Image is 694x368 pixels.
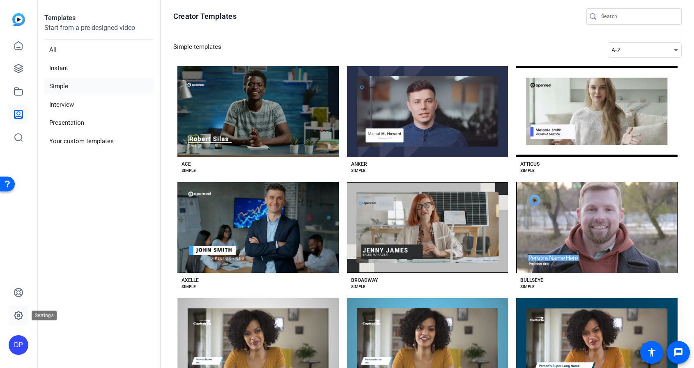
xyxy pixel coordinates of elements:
div: AXELLE [182,277,199,283]
div: SIMPLE [182,167,196,174]
strong: Templates [44,14,76,22]
img: blue-gradient.svg [12,13,25,26]
span: A-Z [611,47,620,53]
li: Presentation [44,114,154,131]
div: BROADWAY [351,277,378,283]
div: SIMPLE [351,167,365,174]
div: ATTICUS [520,161,540,167]
button: Template image [177,66,339,157]
mat-icon: accessibility [647,347,657,357]
button: Template image [516,66,678,157]
h3: Simple templates [173,42,221,58]
mat-icon: message [673,347,683,357]
div: Settings [32,311,57,320]
button: Template image [516,182,678,273]
div: ACE [182,161,191,167]
div: SIMPLE [182,283,196,290]
button: Template image [347,66,508,157]
li: Interview [44,96,154,113]
h1: Creator Templates [173,11,237,21]
li: Your custom templates [44,133,154,150]
div: ANKER [351,161,367,167]
p: Start from a pre-designed video [44,23,154,40]
button: Template image [347,182,508,273]
div: DP [9,335,28,355]
li: Simple [44,78,154,95]
div: SIMPLE [351,283,365,290]
div: SIMPLE [520,167,535,174]
li: All [44,41,154,58]
input: Search [601,11,675,21]
div: SIMPLE [520,283,535,290]
div: BULLSEYE [520,277,543,283]
li: Instant [44,60,154,77]
button: Template image [177,182,339,273]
